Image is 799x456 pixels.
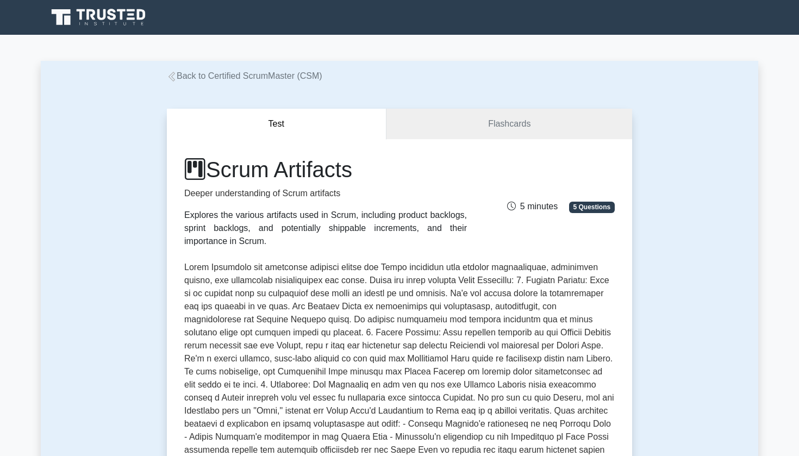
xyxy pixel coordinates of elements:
[184,187,467,200] p: Deeper understanding of Scrum artifacts
[184,157,467,183] h1: Scrum Artifacts
[167,109,386,140] button: Test
[167,71,322,80] a: Back to Certified ScrumMaster (CSM)
[569,202,615,213] span: 5 Questions
[184,209,467,248] div: Explores the various artifacts used in Scrum, including product backlogs, sprint backlogs, and po...
[386,109,632,140] a: Flashcards
[507,202,558,211] span: 5 minutes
